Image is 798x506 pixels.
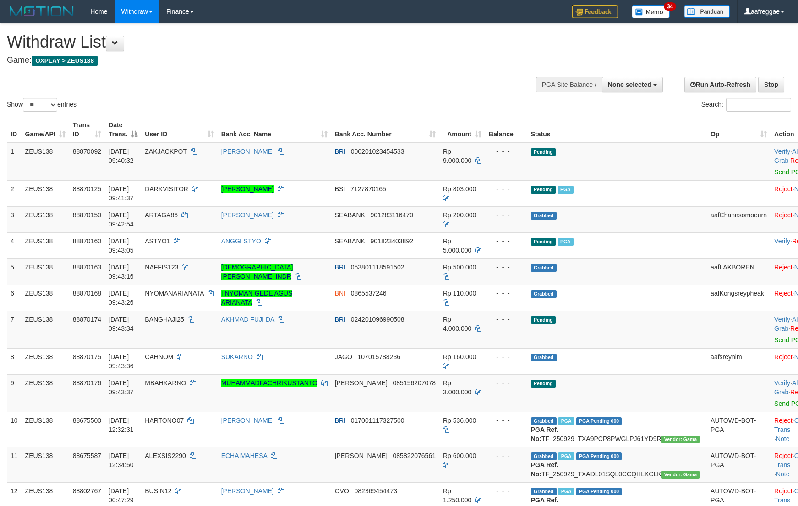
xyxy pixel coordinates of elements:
span: BRI [335,417,345,424]
span: Grabbed [531,264,557,272]
th: Status [527,117,707,143]
span: Marked by aafsolysreylen [558,186,574,194]
span: [DATE] 09:43:26 [109,290,134,306]
a: Verify [774,316,790,323]
select: Showentries [23,98,57,112]
a: AKHMAD FUJI DA [221,316,274,323]
div: - - - [489,184,524,194]
span: Rp 4.000.000 [443,316,471,332]
span: 88870092 [73,148,101,155]
span: 88870150 [73,211,101,219]
span: Copy 017001117327500 to clipboard [351,417,404,424]
span: CAHNOM [145,353,173,361]
span: Rp 803.000 [443,185,476,193]
td: ZEUS138 [22,374,69,412]
a: Reject [774,452,793,459]
a: [DEMOGRAPHIC_DATA][PERSON_NAME] INDR [221,264,293,280]
th: Date Trans.: activate to sort column descending [105,117,141,143]
span: 88870176 [73,379,101,387]
img: panduan.png [684,5,730,18]
td: ZEUS138 [22,143,69,181]
span: Copy 7127870165 to clipboard [350,185,386,193]
td: 2 [7,180,22,206]
span: 88870174 [73,316,101,323]
b: PGA Ref. No: [531,426,558,442]
span: [DATE] 09:42:54 [109,211,134,228]
span: [DATE] 09:41:37 [109,185,134,202]
a: Note [776,435,790,442]
span: Copy 0865537246 to clipboard [351,290,387,297]
td: TF_250929_TXADL01SQL0CCQHLKCLK [527,447,707,482]
td: ZEUS138 [22,232,69,258]
a: I NYOMAN GEDE AGUS ARIANATA [221,290,293,306]
a: ANGGI STYO [221,237,261,245]
span: 88675587 [73,452,101,459]
span: Copy 107015788236 to clipboard [358,353,400,361]
th: Balance [485,117,527,143]
h1: Withdraw List [7,33,523,51]
span: Copy 053801118591502 to clipboard [351,264,404,271]
span: BANGHAJI25 [145,316,184,323]
span: BRI [335,264,345,271]
img: Button%20Memo.svg [632,5,670,18]
span: [DATE] 09:43:37 [109,379,134,396]
td: TF_250929_TXA9PCP8PWGLPJ61YD9R [527,412,707,447]
th: Game/API: activate to sort column ascending [22,117,69,143]
td: 1 [7,143,22,181]
td: 9 [7,374,22,412]
div: - - - [489,451,524,460]
span: [PERSON_NAME] [335,379,388,387]
span: Rp 160.000 [443,353,476,361]
span: Rp 1.250.000 [443,487,471,504]
span: Marked by aafpengsreynich [558,452,574,460]
span: Copy 000201023454533 to clipboard [351,148,404,155]
a: [PERSON_NAME] [221,148,274,155]
td: ZEUS138 [22,206,69,232]
span: [DATE] 09:43:16 [109,264,134,280]
a: [PERSON_NAME] [221,417,274,424]
td: ZEUS138 [22,180,69,206]
span: Pending [531,238,556,246]
span: Rp 3.000.000 [443,379,471,396]
span: [DATE] 00:47:29 [109,487,134,504]
th: Amount: activate to sort column ascending [439,117,485,143]
span: Marked by aafsreyleap [558,488,574,495]
h4: Game: [7,56,523,65]
td: ZEUS138 [22,258,69,285]
span: Copy 901283116470 to clipboard [371,211,413,219]
a: Reject [774,211,793,219]
div: - - - [489,289,524,298]
span: OXPLAY > ZEUS138 [32,56,98,66]
td: 8 [7,348,22,374]
td: aafsreynim [707,348,771,374]
span: 88675500 [73,417,101,424]
td: 4 [7,232,22,258]
span: Copy 024201096990508 to clipboard [351,316,404,323]
div: - - - [489,147,524,156]
span: [DATE] 09:43:36 [109,353,134,370]
th: Op: activate to sort column ascending [707,117,771,143]
span: Grabbed [531,290,557,298]
img: Feedback.jpg [572,5,618,18]
span: Rp 600.000 [443,452,476,459]
span: 88870175 [73,353,101,361]
th: User ID: activate to sort column ascending [141,117,217,143]
td: 10 [7,412,22,447]
span: ARTAGA86 [145,211,178,219]
span: NYOMANARIANATA [145,290,204,297]
span: PGA Pending [576,417,622,425]
img: MOTION_logo.png [7,5,77,18]
th: Bank Acc. Number: activate to sort column ascending [331,117,439,143]
a: ECHA MAHESA [221,452,267,459]
span: JAGO [335,353,352,361]
input: Search: [726,98,791,112]
span: Rp 110.000 [443,290,476,297]
span: Rp 500.000 [443,264,476,271]
div: PGA Site Balance / [536,77,602,92]
b: PGA Ref. No: [531,461,558,478]
span: NAFFIS123 [145,264,178,271]
a: Reject [774,487,793,495]
td: 7 [7,311,22,348]
div: - - - [489,378,524,388]
td: ZEUS138 [22,311,69,348]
